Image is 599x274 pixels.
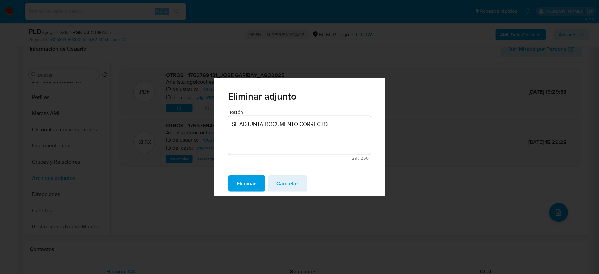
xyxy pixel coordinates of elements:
[230,156,369,160] span: Máximo 250 caracteres
[268,175,307,192] button: cancel.action
[237,176,257,191] span: Eliminar
[228,92,371,101] span: Eliminar adjunto
[230,110,373,115] span: Razón
[228,116,371,155] textarea: Razón
[214,78,385,196] div: Eliminar adjunto
[228,175,265,192] button: Eliminar
[277,176,299,191] span: Cancelar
